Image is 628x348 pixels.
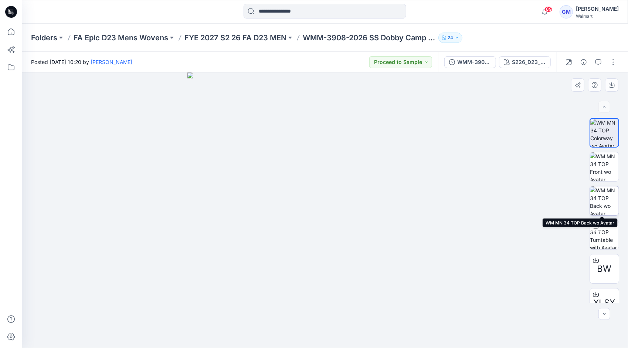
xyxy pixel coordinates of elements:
[578,56,590,68] button: Details
[31,58,132,66] span: Posted [DATE] 10:20 by
[74,33,168,43] a: FA Epic D23 Mens Wovens
[590,119,618,147] img: WM MN 34 TOP Colorway wo Avatar
[438,33,462,43] button: 24
[590,186,619,215] img: WM MN 34 TOP Back wo Avatar
[444,56,496,68] button: WMM-3908-2026 SS Dobby Camp Shirt_Full Colorway
[31,33,57,43] a: Folders
[499,56,551,68] button: S226_D23_FA_Jacquard Print_Navy Dust_M25331A
[560,5,573,18] div: GM
[576,4,619,13] div: [PERSON_NAME]
[590,220,619,249] img: WM MN 34 TOP Turntable with Avatar
[590,152,619,181] img: WM MN 34 TOP Front wo Avatar
[187,72,463,348] img: eyJhbGciOiJIUzI1NiIsImtpZCI6IjAiLCJzbHQiOiJzZXMiLCJ0eXAiOiJKV1QifQ.eyJkYXRhIjp7InR5cGUiOiJzdG9yYW...
[576,13,619,19] div: Walmart
[184,33,286,43] a: FYE 2027 S2 26 FA D23 MEN
[448,34,453,42] p: 24
[544,6,553,12] span: 89
[594,296,615,310] span: XLSX
[91,59,132,65] a: [PERSON_NAME]
[512,58,546,66] div: S226_D23_FA_Jacquard Print_Navy Dust_M25331A
[597,262,612,276] span: BW
[303,33,435,43] p: WMM-3908-2026 SS Dobby Camp Shirt
[457,58,491,66] div: WMM-3908-2026 SS Dobby Camp Shirt_Full Colorway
